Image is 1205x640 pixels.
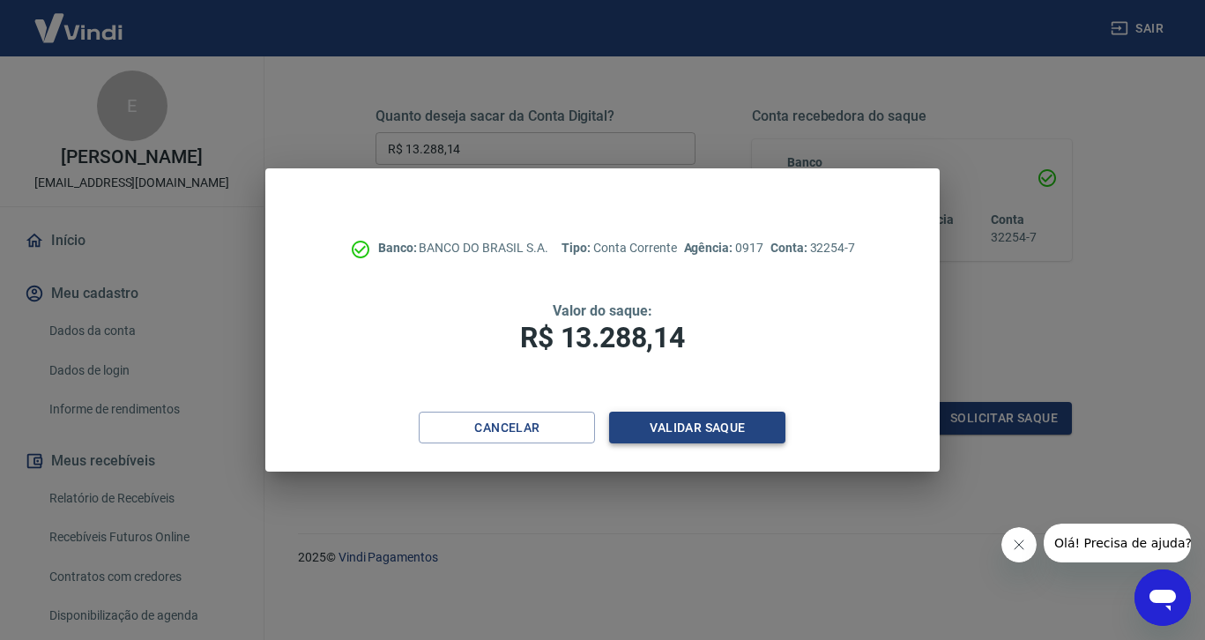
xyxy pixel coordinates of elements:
[684,241,736,255] span: Agência:
[562,241,593,255] span: Tipo:
[11,12,148,26] span: Olá! Precisa de ajuda?
[520,321,684,354] span: R$ 13.288,14
[609,412,785,444] button: Validar saque
[1044,524,1191,562] iframe: Mensagem da empresa
[770,241,810,255] span: Conta:
[562,239,676,257] p: Conta Corrente
[378,241,420,255] span: Banco:
[378,239,548,257] p: BANCO DO BRASIL S.A.
[553,302,651,319] span: Valor do saque:
[419,412,595,444] button: Cancelar
[1001,527,1037,562] iframe: Fechar mensagem
[684,239,763,257] p: 0917
[1134,569,1191,626] iframe: Botão para abrir a janela de mensagens
[770,239,855,257] p: 32254-7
